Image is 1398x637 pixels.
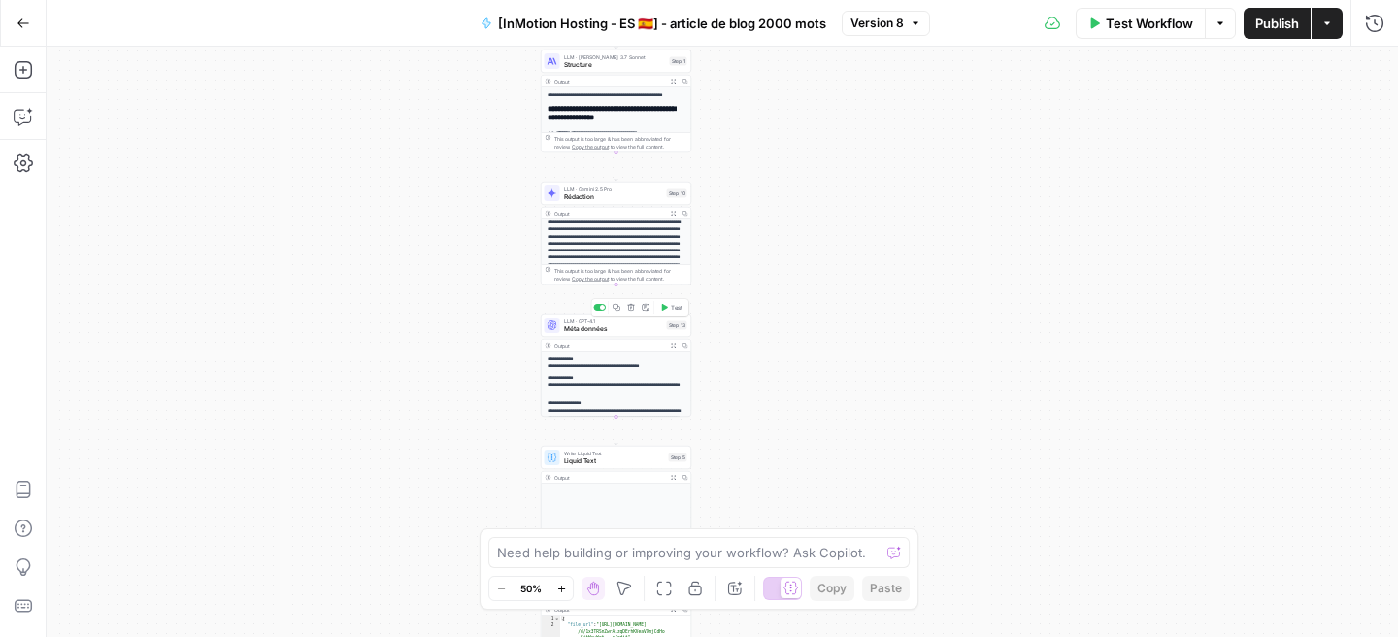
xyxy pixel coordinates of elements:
div: This output is too large & has been abbreviated for review. to view the full content. [554,135,687,151]
g: Edge from step_1 to step_10 [615,152,617,181]
button: Version 8 [842,11,930,36]
div: Write Liquid TextLiquid TextStep 5Output [541,446,691,549]
div: Output [554,474,665,482]
div: Output [554,342,665,350]
span: Test [671,303,682,312]
g: Edge from step_3-iteration-end to step_1 [615,20,617,49]
span: Liquid Text [564,456,665,466]
span: Copy the output [572,144,609,150]
span: Version 8 [850,15,904,32]
span: Structure [564,60,666,70]
span: LLM · [PERSON_NAME] 3.7 Sonnet [564,53,666,61]
span: LLM · Gemini 2.5 Pro [564,185,663,193]
span: Paste [870,580,902,597]
span: LLM · GPT-4.1 [564,318,663,325]
div: Step 5 [669,453,687,462]
span: Copy the output [572,276,609,282]
span: Copy [817,580,847,597]
span: Test Workflow [1106,14,1193,33]
button: [InMotion Hosting - ES 🇪🇸] - article de blog 2000 mots [469,8,838,39]
g: Edge from step_10 to step_13 [615,285,617,313]
button: Copy [810,576,854,601]
div: 1 [542,616,561,622]
span: Publish [1255,14,1299,33]
button: Paste [862,576,910,601]
div: Output [554,210,665,218]
button: Publish [1244,8,1311,39]
div: Step 10 [667,189,687,198]
button: Test Workflow [1076,8,1205,39]
button: Test [656,301,686,314]
div: Output [554,78,665,85]
span: Méta données [564,324,663,334]
div: Step 1 [670,57,687,66]
g: Edge from step_13 to step_5 [615,417,617,445]
span: Write Liquid Text [564,450,665,457]
span: 50% [520,581,542,596]
div: This output is too large & has been abbreviated for review. to view the full content. [554,267,687,283]
span: Toggle code folding, rows 1 through 3 [554,616,560,622]
span: [InMotion Hosting - ES 🇪🇸] - article de blog 2000 mots [498,14,826,33]
div: Step 13 [667,321,687,330]
span: Rédaction [564,192,663,202]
